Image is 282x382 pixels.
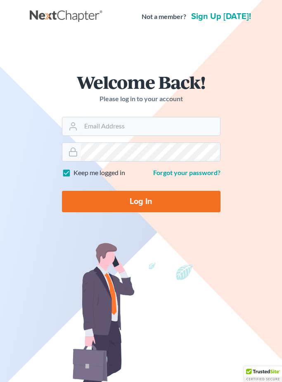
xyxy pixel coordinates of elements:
h1: Welcome Back! [62,73,220,91]
a: Sign up [DATE]! [190,12,253,21]
a: Forgot your password? [153,168,220,176]
input: Log In [62,191,220,212]
input: Email Address [81,117,220,135]
label: Keep me logged in [73,168,125,178]
strong: Not a member? [142,12,186,21]
div: TrustedSite Certified [244,366,282,382]
p: Please log in to your account [62,94,220,104]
